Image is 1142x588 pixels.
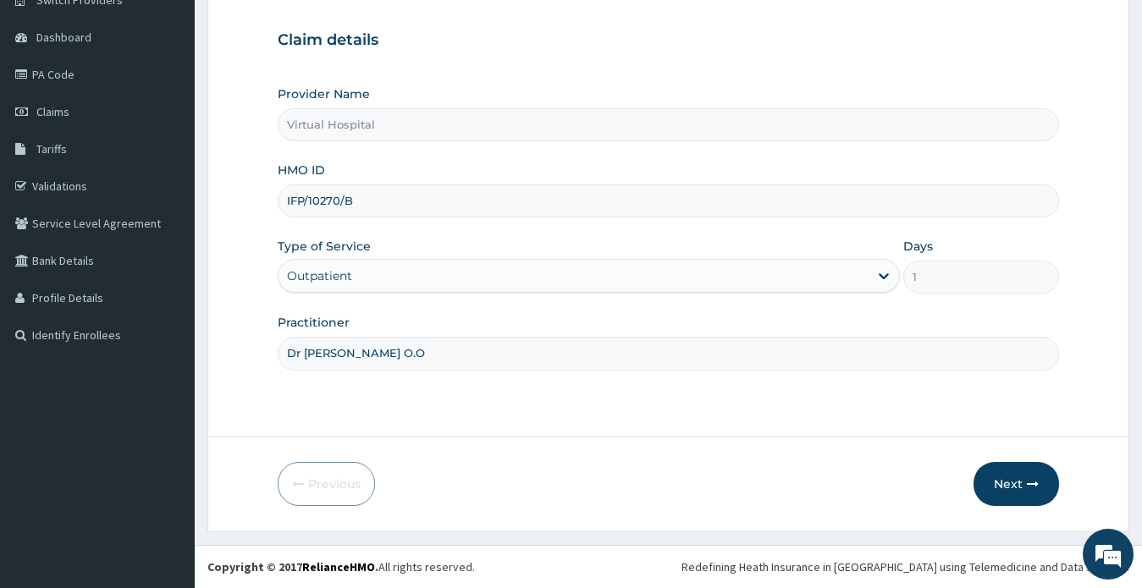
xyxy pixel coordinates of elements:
button: Next [974,462,1059,506]
strong: Copyright © 2017 . [207,559,378,574]
label: Provider Name [278,85,370,102]
span: Dashboard [36,30,91,45]
footer: All rights reserved. [195,545,1142,588]
div: Redefining Heath Insurance in [GEOGRAPHIC_DATA] using Telemedicine and Data Science! [681,558,1129,575]
input: Enter Name [278,337,1060,370]
button: Previous [278,462,375,506]
label: Practitioner [278,314,350,331]
label: Type of Service [278,238,371,255]
a: RelianceHMO [302,559,375,574]
input: Enter HMO ID [278,184,1060,217]
div: Outpatient [287,267,352,284]
label: HMO ID [278,162,325,179]
span: Claims [36,104,69,119]
label: Days [903,238,933,255]
span: Tariffs [36,141,67,157]
h3: Claim details [278,31,1060,50]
